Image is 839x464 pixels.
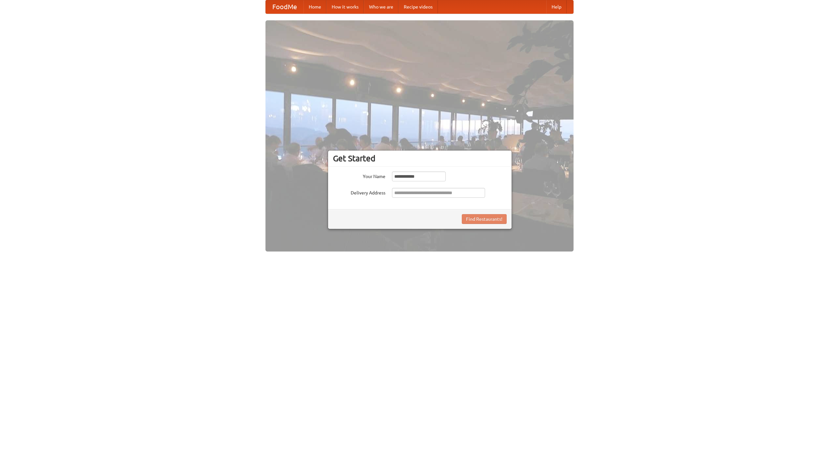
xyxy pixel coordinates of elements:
label: Your Name [333,171,385,180]
h3: Get Started [333,153,507,163]
a: Recipe videos [399,0,438,13]
a: Who we are [364,0,399,13]
label: Delivery Address [333,188,385,196]
a: Help [546,0,567,13]
a: FoodMe [266,0,303,13]
a: How it works [326,0,364,13]
button: Find Restaurants! [462,214,507,224]
a: Home [303,0,326,13]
